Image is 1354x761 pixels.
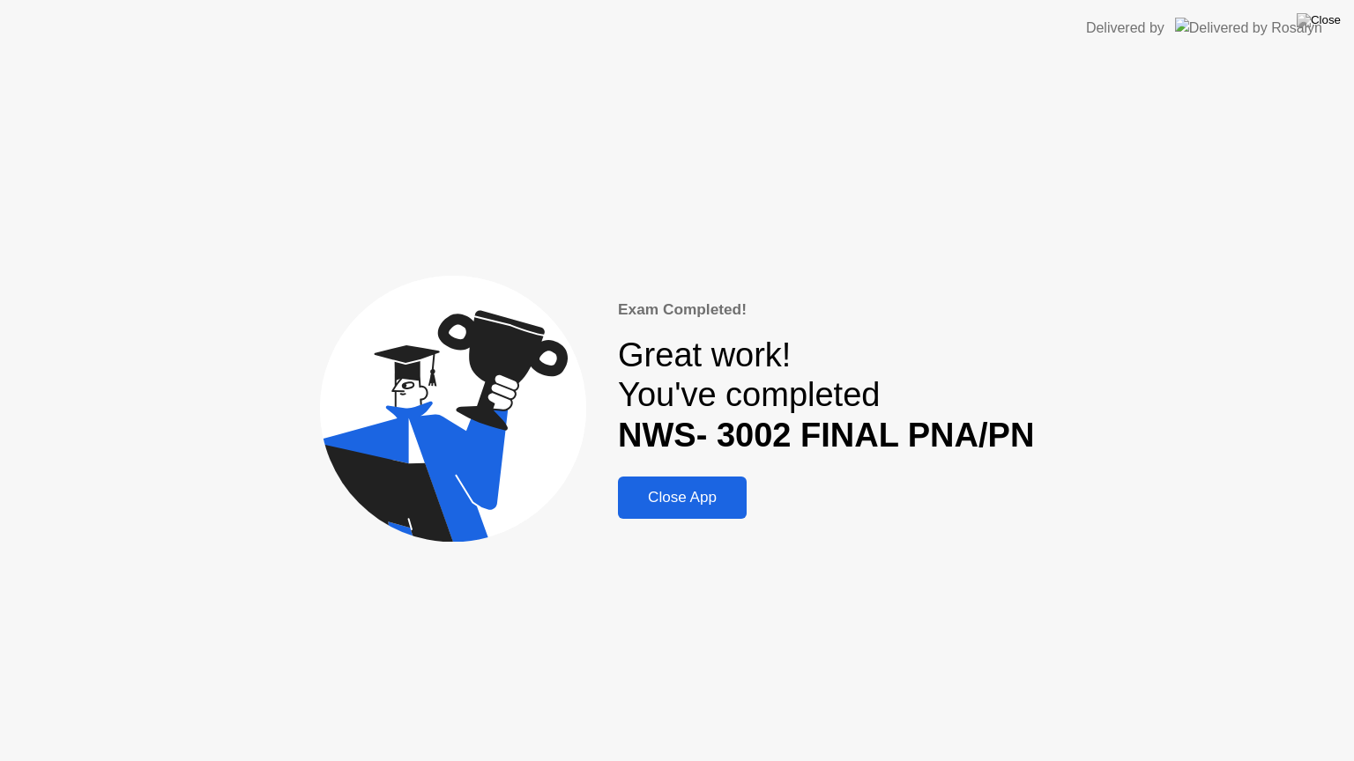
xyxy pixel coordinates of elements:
[623,489,741,506] div: Close App
[1175,18,1322,38] img: Delivered by Rosalyn
[1297,13,1341,27] img: Close
[618,417,1034,454] b: NWS- 3002 FINAL PNA/PN
[1086,18,1164,39] div: Delivered by
[618,477,747,519] button: Close App
[618,336,1034,456] div: Great work! You've completed
[618,299,1034,321] div: Exam Completed!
